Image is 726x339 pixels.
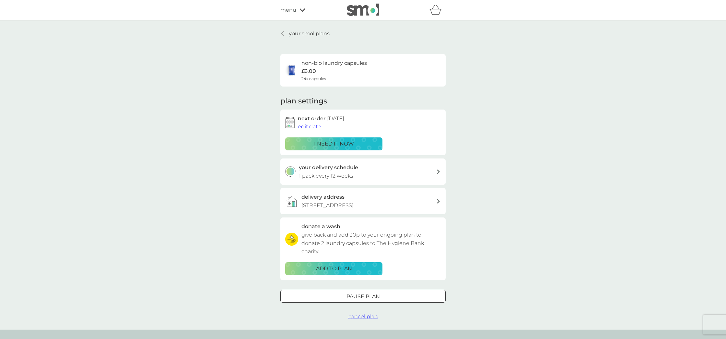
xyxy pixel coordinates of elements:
[285,137,382,150] button: i need it now
[314,140,354,148] p: i need it now
[347,4,379,16] img: smol
[298,123,321,130] span: edit date
[327,115,344,122] span: [DATE]
[280,158,446,185] button: your delivery schedule1 pack every 12 weeks
[348,313,378,320] span: cancel plan
[316,264,352,273] p: ADD TO PLAN
[301,67,316,76] p: £6.00
[289,29,330,38] p: your smol plans
[429,4,446,17] div: basket
[299,172,353,180] p: 1 pack every 12 weeks
[280,29,330,38] a: your smol plans
[301,201,354,210] p: [STREET_ADDRESS]
[280,188,446,214] a: delivery address[STREET_ADDRESS]
[301,193,345,201] h3: delivery address
[298,123,321,131] button: edit date
[285,262,382,275] button: ADD TO PLAN
[280,290,446,303] button: Pause plan
[285,64,298,77] img: non-bio laundry capsules
[298,114,344,123] h2: next order
[299,163,358,172] h3: your delivery schedule
[301,59,367,67] h6: non-bio laundry capsules
[348,312,378,321] button: cancel plan
[280,96,327,106] h2: plan settings
[301,222,340,231] h3: donate a wash
[280,6,296,14] span: menu
[346,292,380,301] p: Pause plan
[301,76,326,82] span: 24x capsules
[301,231,441,256] p: give back and add 30p to your ongoing plan to donate 2 laundry capsules to The Hygiene Bank charity.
